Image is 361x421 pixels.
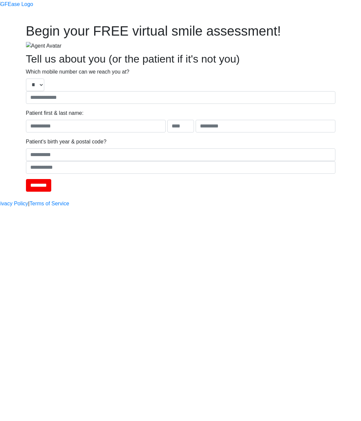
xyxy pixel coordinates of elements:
[26,138,106,146] label: Patient's birth year & postal code?
[26,53,335,65] h2: Tell us about you (or the patient if it's not you)
[30,200,69,208] a: Terms of Service
[28,200,30,208] a: |
[26,68,129,76] label: Which mobile number can we reach you at?
[26,42,62,50] img: Agent Avatar
[26,109,84,117] label: Patient first & last name:
[26,23,335,39] h1: Begin your FREE virtual smile assessment!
